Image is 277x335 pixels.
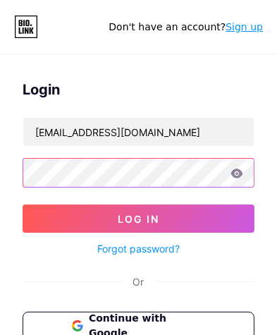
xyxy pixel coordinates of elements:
[97,241,180,256] a: Forgot password?
[109,20,263,35] div: Don't have an account?
[23,79,254,100] div: Login
[23,205,254,233] button: Log In
[226,21,263,32] a: Sign up
[118,213,159,225] span: Log In
[23,118,254,146] input: Username
[133,274,144,289] div: Or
